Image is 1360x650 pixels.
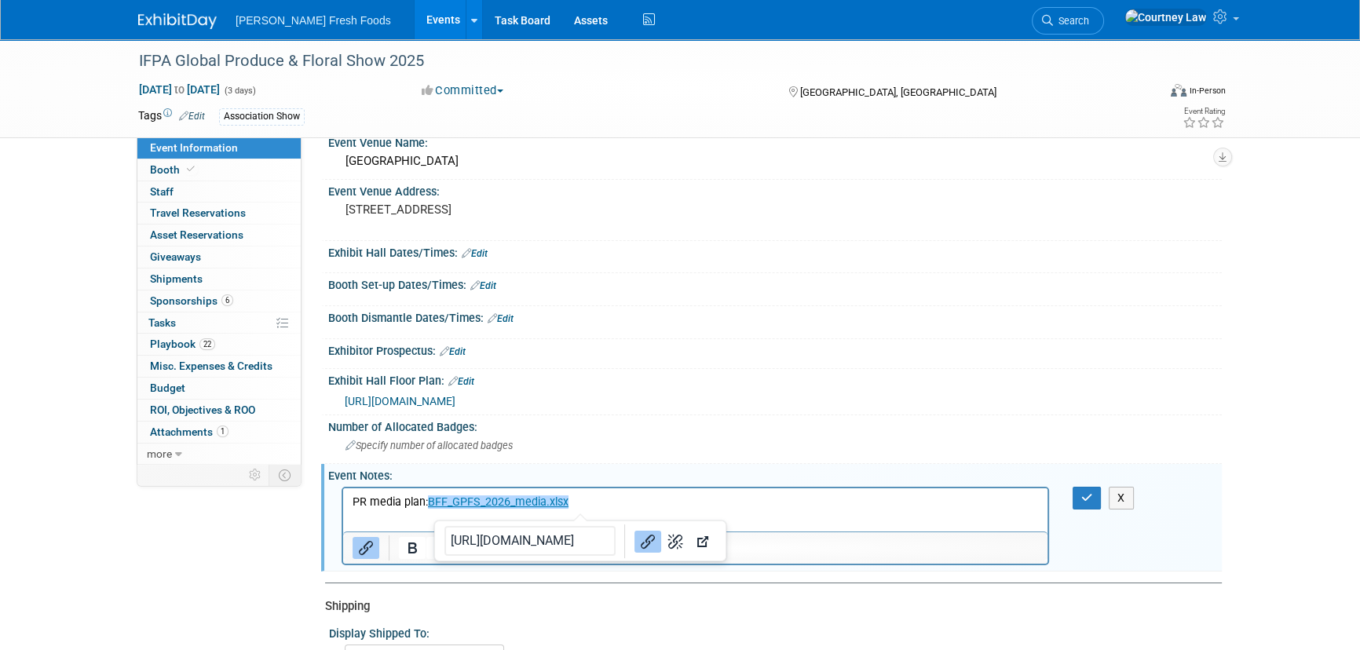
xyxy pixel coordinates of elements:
a: Budget [137,378,301,399]
a: Staff [137,181,301,203]
span: Shipments [150,272,203,285]
span: Travel Reservations [150,206,246,219]
a: Edit [488,313,514,324]
button: X [1109,487,1134,509]
span: Tasks [148,316,176,329]
iframe: Rich Text Area [343,488,1047,531]
div: Association Show [219,108,305,125]
span: [GEOGRAPHIC_DATA], [GEOGRAPHIC_DATA] [799,86,996,98]
img: Courtney Law [1124,9,1207,26]
img: Format-Inperson.png [1171,84,1186,97]
span: (3 days) [223,86,256,96]
a: Tasks [137,312,301,334]
a: Attachments1 [137,422,301,443]
a: Edit [470,280,496,291]
div: Booth Dismantle Dates/Times: [328,306,1222,327]
span: Event Information [150,141,238,154]
a: Edit [440,346,466,357]
span: Misc. Expenses & Credits [150,360,272,372]
button: Italic [426,537,453,559]
span: [DATE] [DATE] [138,82,221,97]
a: Edit [448,376,474,387]
a: [URL][DOMAIN_NAME] [345,395,455,407]
span: 22 [199,338,215,350]
span: Staff [150,185,174,198]
div: In-Person [1189,85,1226,97]
span: Playbook [150,338,215,350]
button: Insert/edit link [353,537,379,559]
span: more [147,447,172,460]
a: Booth [137,159,301,181]
a: ROI, Objectives & ROO [137,400,301,421]
input: Link [444,526,616,556]
button: Remove link [662,531,689,553]
span: Attachments [150,425,228,438]
a: Edit [462,248,488,259]
button: Committed [416,82,510,99]
a: Travel Reservations [137,203,301,224]
div: Booth Set-up Dates/Times: [328,273,1222,294]
span: Search [1053,15,1089,27]
div: IFPA Global Produce & Floral Show 2025 [133,47,1133,75]
div: Event Venue Address: [328,180,1222,199]
a: Search [1032,7,1104,35]
span: ROI, Objectives & ROO [150,404,255,416]
a: Playbook22 [137,334,301,355]
div: Event Notes: [328,464,1222,484]
button: Link [634,531,661,553]
button: Bold [399,537,426,559]
div: Number of Allocated Badges: [328,415,1222,435]
div: Event Rating [1183,108,1225,115]
span: Booth [150,163,198,176]
div: Event Format [1064,82,1226,105]
div: [GEOGRAPHIC_DATA] [340,149,1210,173]
div: Exhibitor Prospectus: [328,339,1222,360]
span: Budget [150,382,185,394]
a: Giveaways [137,246,301,268]
a: Sponsorships6 [137,290,301,312]
div: Exhibit Hall Dates/Times: [328,241,1222,261]
a: Shipments [137,268,301,290]
td: Tags [138,108,205,126]
button: Open link [689,531,716,553]
td: Personalize Event Tab Strip [242,465,269,485]
a: Event Information [137,137,301,159]
i: Booth reservation complete [187,165,195,173]
td: Toggle Event Tabs [269,465,302,485]
span: Asset Reservations [150,228,243,241]
span: Specify number of allocated badges [345,440,513,451]
div: Event Venue Name: [328,131,1222,151]
div: Display Shipped To: [329,622,1215,641]
a: Asset Reservations [137,225,301,246]
span: to [172,83,187,96]
img: ExhibitDay [138,13,217,29]
a: Edit [179,111,205,122]
a: Misc. Expenses & Credits [137,356,301,377]
span: Sponsorships [150,294,233,307]
span: [PERSON_NAME] Fresh Foods [236,14,391,27]
span: 1 [217,425,228,437]
pre: [STREET_ADDRESS] [345,203,683,217]
a: more [137,444,301,465]
div: Exhibit Hall Floor Plan: [328,369,1222,389]
div: Shipping [325,598,1210,615]
span: Giveaways [150,250,201,263]
span: 6 [221,294,233,306]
